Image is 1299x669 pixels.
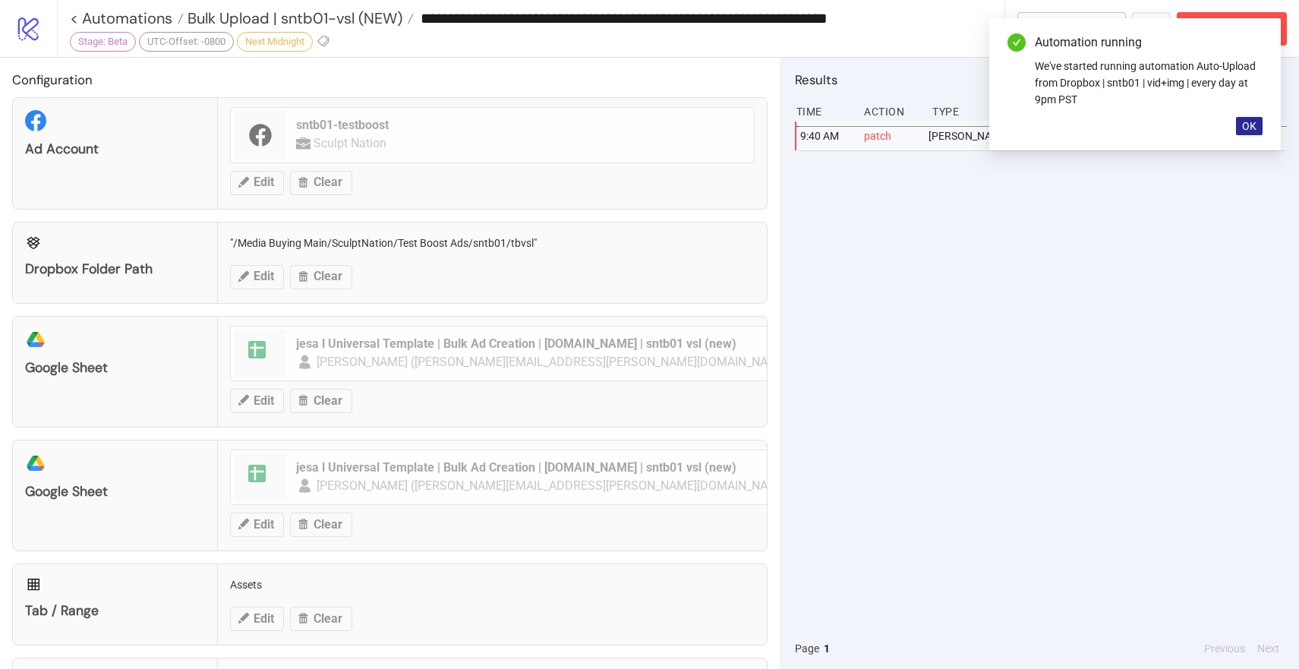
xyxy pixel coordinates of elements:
[795,640,819,657] span: Page
[795,70,1287,90] h2: Results
[1132,12,1171,46] button: ...
[862,97,920,126] div: Action
[70,32,136,52] div: Stage: Beta
[1035,33,1263,52] div: Automation running
[237,32,313,52] div: Next Midnight
[1035,58,1263,108] div: We've started running automation Auto-Upload from Dropbox | sntb01 | vid+img | every day at 9pm PST
[1236,117,1263,135] button: OK
[184,8,402,28] span: Bulk Upload | sntb01-vsl (NEW)
[1200,640,1250,657] button: Previous
[184,11,414,26] a: Bulk Upload | sntb01-vsl (NEW)
[1007,33,1026,52] span: check-circle
[819,640,834,657] button: 1
[927,121,1011,150] div: [PERSON_NAME]
[799,121,853,150] div: 9:40 AM
[862,121,916,150] div: patch
[1253,640,1284,657] button: Next
[139,32,234,52] div: UTC-Offset: -0800
[1017,12,1127,46] button: To Builder
[12,70,768,90] h2: Configuration
[1242,120,1256,132] span: OK
[931,97,988,126] div: Type
[70,11,184,26] a: < Automations
[1177,12,1287,46] button: Abort Run
[795,97,853,126] div: Time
